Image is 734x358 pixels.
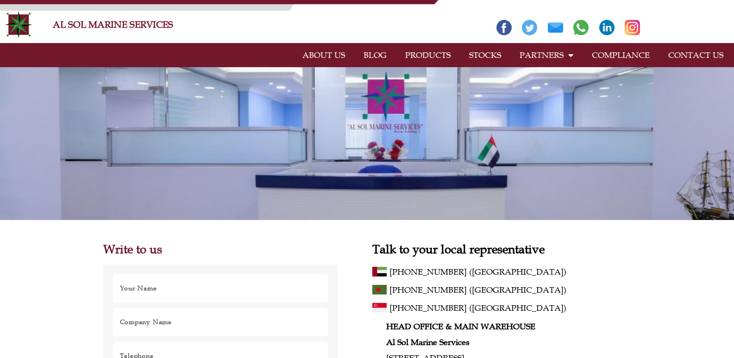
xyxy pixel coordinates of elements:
[583,44,659,66] a: COMPLIANCE
[354,44,396,66] a: BLOG
[293,44,354,66] a: ABOUT US
[389,301,566,315] span: [PHONE_NUMBER] ([GEOGRAPHIC_DATA])
[53,19,173,30] a: AL SOL MARINE SERVICES
[389,264,566,279] span: [PHONE_NUMBER] ([GEOGRAPHIC_DATA])
[389,301,631,315] a: [PHONE_NUMBER] ([GEOGRAPHIC_DATA])
[659,44,733,66] a: CONTACT US
[386,321,535,332] strong: HEAD OFFICE & MAIN WAREHOUSE
[372,243,631,255] h2: Talk to your local representative
[460,44,510,66] a: STOCKS
[113,274,329,303] input: Your Name
[389,283,631,297] a: [PHONE_NUMBER] ([GEOGRAPHIC_DATA])
[5,11,32,38] img: Alsolmarine-logo
[113,308,329,337] input: Company Name
[386,337,470,347] strong: Al Sol Marine Services
[389,264,631,279] a: [PHONE_NUMBER] ([GEOGRAPHIC_DATA])
[389,283,566,297] span: [PHONE_NUMBER] ([GEOGRAPHIC_DATA])
[396,44,460,66] a: PRODUCTS
[103,243,338,255] h2: Write to us
[510,44,583,66] a: PARTNERS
